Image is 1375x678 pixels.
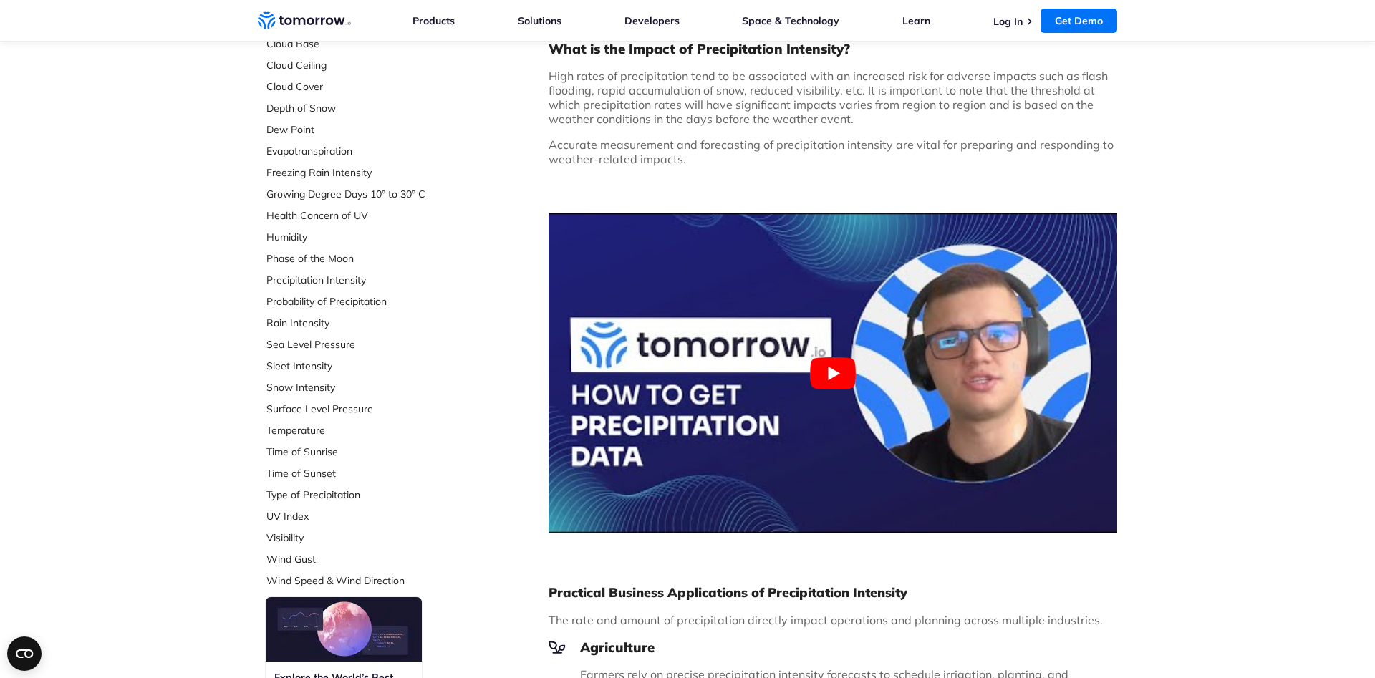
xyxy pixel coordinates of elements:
a: Cloud Base [266,37,457,51]
a: Wind Gust [266,552,457,566]
a: Depth of Snow [266,101,457,115]
a: Products [412,14,455,27]
a: Wind Speed & Wind Direction [266,573,457,588]
button: Open CMP widget [7,636,42,671]
a: Sea Level Pressure [266,337,457,352]
a: Time of Sunset [266,466,457,480]
a: Learn [902,14,930,27]
a: Temperature [266,423,457,437]
a: Rain Intensity [266,316,457,330]
h3: What is the Impact of Precipitation Intensity? [549,40,1117,57]
a: Home link [258,10,351,32]
a: Probability of Precipitation [266,294,457,309]
a: Phase of the Moon [266,251,457,266]
h3: Agriculture [549,639,1117,656]
a: Health Concern of UV [266,208,457,223]
a: Visibility [266,531,457,545]
a: Space & Technology [742,14,839,27]
a: Growing Degree Days 10° to 30° C [266,187,457,201]
a: Sleet Intensity [266,359,457,373]
a: Get Demo [1041,9,1117,33]
a: Solutions [518,14,561,27]
a: Freezing Rain Intensity [266,165,457,180]
a: Humidity [266,230,457,244]
a: Developers [624,14,680,27]
a: UV Index [266,509,457,523]
span: Accurate measurement and forecasting of precipitation intensity are vital for preparing and respo... [549,137,1114,166]
span: The rate and amount of precipitation directly impact operations and planning across multiple indu... [549,613,1103,627]
a: Cloud Cover [266,79,457,94]
a: Cloud Ceiling [266,58,457,72]
a: Surface Level Pressure [266,402,457,416]
a: Evapotranspiration [266,144,457,158]
a: Time of Sunrise [266,445,457,459]
a: Log In [993,15,1023,28]
h2: Practical Business Applications of Precipitation Intensity [549,584,1117,601]
a: Precipitation Intensity [266,273,457,287]
button: Play Youtube video [549,213,1117,533]
a: Type of Precipitation [266,488,457,502]
a: Dew Point [266,122,457,137]
span: High rates of precipitation tend to be associated with an increased risk for adverse impacts such... [549,69,1108,126]
a: Snow Intensity [266,380,457,394]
